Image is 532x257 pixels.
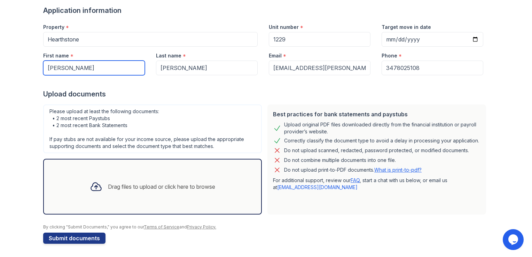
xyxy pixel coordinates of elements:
iframe: chat widget [503,229,525,250]
a: FAQ [351,177,360,183]
a: What is print-to-pdf? [374,167,422,173]
div: Please upload at least the following documents: • 2 most recent Paystubs • 2 most recent Bank Sta... [43,104,262,153]
label: Target move in date [382,24,431,31]
a: Privacy Policy. [187,224,216,229]
label: Last name [156,52,181,59]
label: Email [269,52,282,59]
div: Do not upload scanned, redacted, password protected, or modified documents. [284,146,469,155]
div: Do not combine multiple documents into one file. [284,156,396,164]
div: Application information [43,6,489,15]
label: Property [43,24,64,31]
div: Best practices for bank statements and paystubs [273,110,480,118]
label: Phone [382,52,397,59]
a: [EMAIL_ADDRESS][DOMAIN_NAME] [277,184,358,190]
label: First name [43,52,69,59]
div: Upload original PDF files downloaded directly from the financial institution or payroll provider’... [284,121,480,135]
div: Correctly classify the document type to avoid a delay in processing your application. [284,137,479,145]
div: Drag files to upload or click here to browse [108,182,215,191]
button: Submit documents [43,233,105,244]
a: Terms of Service [144,224,179,229]
div: By clicking "Submit Documents," you agree to our and [43,224,489,230]
label: Unit number [269,24,299,31]
div: Upload documents [43,89,489,99]
p: For additional support, review our , start a chat with us below, or email us at [273,177,480,191]
p: Do not upload print-to-PDF documents. [284,166,422,173]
